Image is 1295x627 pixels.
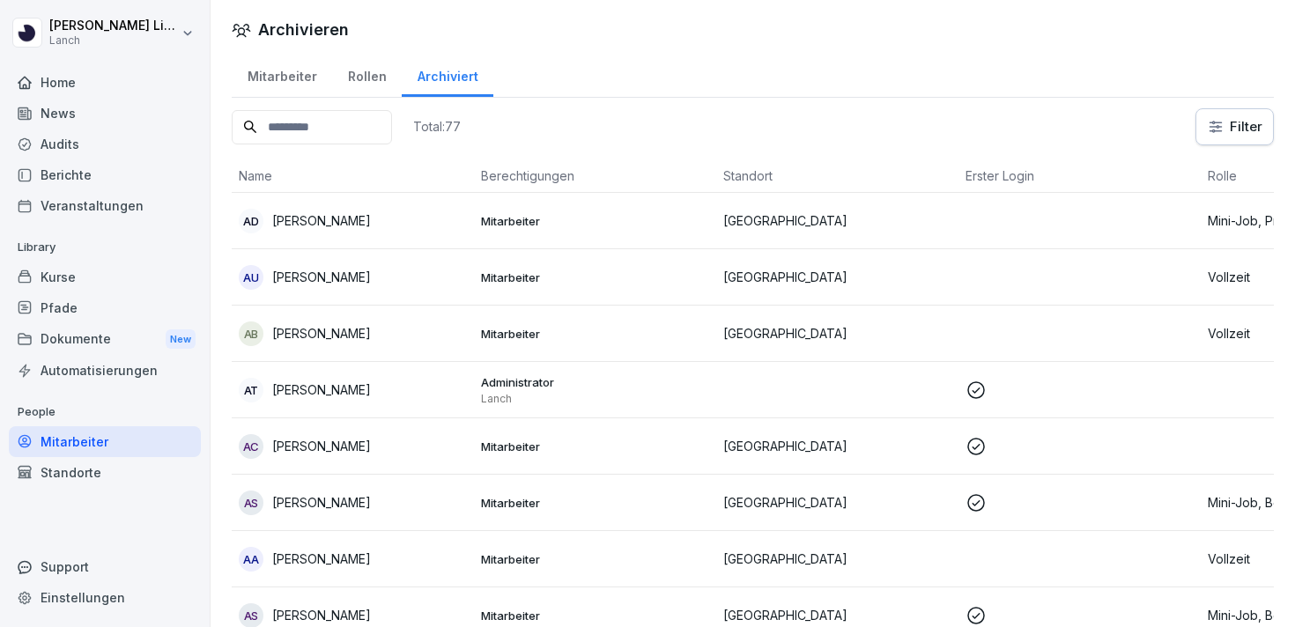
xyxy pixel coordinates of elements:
p: Mitarbeiter [481,551,709,567]
div: AA [239,547,263,572]
p: Mitarbeiter [481,608,709,623]
a: Standorte [9,457,201,488]
p: [PERSON_NAME] [272,324,371,343]
h1: Archivieren [258,18,349,41]
div: AU [239,265,263,290]
p: People [9,398,201,426]
a: Mitarbeiter [9,426,201,457]
a: Mitarbeiter [232,52,332,97]
a: Archiviert [402,52,493,97]
a: News [9,98,201,129]
p: [PERSON_NAME] [272,380,371,399]
button: Filter [1196,109,1273,144]
p: [PERSON_NAME] [272,493,371,512]
p: Lanch [481,392,709,406]
p: Administrator [481,374,709,390]
p: [GEOGRAPHIC_DATA] [723,606,951,624]
p: [PERSON_NAME] [272,437,371,455]
p: Total: 77 [413,118,461,135]
p: [PERSON_NAME] [272,211,371,230]
p: Mitarbeiter [481,269,709,285]
p: [GEOGRAPHIC_DATA] [723,268,951,286]
p: [GEOGRAPHIC_DATA] [723,324,951,343]
a: Rollen [332,52,402,97]
div: AS [239,491,263,515]
div: Dokumente [9,323,201,356]
div: AC [239,434,263,459]
p: Library [9,233,201,262]
p: [GEOGRAPHIC_DATA] [723,550,951,568]
p: [GEOGRAPHIC_DATA] [723,493,951,512]
a: Veranstaltungen [9,190,201,221]
a: Einstellungen [9,582,201,613]
div: AT [239,378,263,402]
p: [PERSON_NAME] [272,606,371,624]
p: [PERSON_NAME] [272,550,371,568]
p: Mitarbeiter [481,213,709,229]
a: DokumenteNew [9,323,201,356]
a: Pfade [9,292,201,323]
p: [PERSON_NAME] Liebhold [49,18,178,33]
a: Home [9,67,201,98]
div: AD [239,209,263,233]
p: Mitarbeiter [481,439,709,454]
p: Mitarbeiter [481,326,709,342]
div: Support [9,551,201,582]
a: Automatisierungen [9,355,201,386]
p: [GEOGRAPHIC_DATA] [723,211,951,230]
th: Standort [716,159,958,193]
p: [GEOGRAPHIC_DATA] [723,437,951,455]
th: Erster Login [958,159,1201,193]
p: [PERSON_NAME] [272,268,371,286]
a: Berichte [9,159,201,190]
p: Mitarbeiter [481,495,709,511]
div: Filter [1207,118,1262,136]
div: New [166,329,196,350]
p: Lanch [49,34,178,47]
a: Audits [9,129,201,159]
div: AB [239,321,263,346]
a: Kurse [9,262,201,292]
th: Name [232,159,474,193]
th: Berechtigungen [474,159,716,193]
